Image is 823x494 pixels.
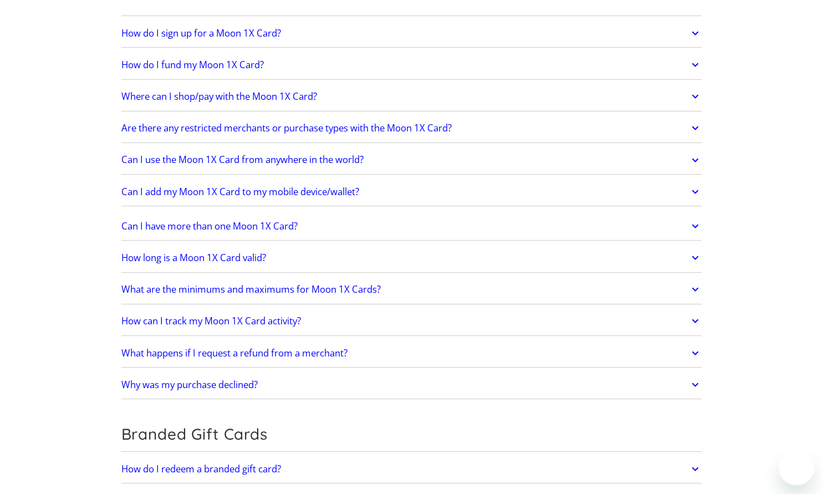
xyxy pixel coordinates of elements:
h2: How do I sign up for a Moon 1X Card? [121,28,281,39]
a: Why was my purchase declined? [121,373,702,396]
a: Where can I shop/pay with the Moon 1X Card? [121,85,702,108]
a: Can I have more than one Moon 1X Card? [121,215,702,238]
a: How do I redeem a branded gift card? [121,457,702,481]
h2: How do I fund my Moon 1X Card? [121,59,264,70]
h2: Branded Gift Cards [121,425,702,444]
h2: How do I redeem a branded gift card? [121,464,281,475]
a: How do I sign up for a Moon 1X Card? [121,22,702,45]
a: Can I use the Moon 1X Card from anywhere in the world? [121,149,702,172]
iframe: Button to launch messaging window [779,450,814,485]
h2: Can I use the Moon 1X Card from anywhere in the world? [121,154,364,165]
a: Can I add my Moon 1X Card to my mobile device/wallet? [121,180,702,203]
h2: Why was my purchase declined? [121,379,258,390]
h2: Can I have more than one Moon 1X Card? [121,221,298,232]
a: Are there any restricted merchants or purchase types with the Moon 1X Card? [121,116,702,140]
h2: How long is a Moon 1X Card valid? [121,252,266,263]
h2: What are the minimums and maximums for Moon 1X Cards? [121,284,381,295]
a: How long is a Moon 1X Card valid? [121,246,702,269]
a: How can I track my Moon 1X Card activity? [121,309,702,333]
a: What happens if I request a refund from a merchant? [121,342,702,365]
h2: What happens if I request a refund from a merchant? [121,348,347,359]
a: How do I fund my Moon 1X Card? [121,53,702,77]
h2: Can I add my Moon 1X Card to my mobile device/wallet? [121,186,359,197]
h2: Where can I shop/pay with the Moon 1X Card? [121,91,317,102]
h2: Are there any restricted merchants or purchase types with the Moon 1X Card? [121,123,452,134]
h2: How can I track my Moon 1X Card activity? [121,315,301,327]
a: What are the minimums and maximums for Moon 1X Cards? [121,278,702,301]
